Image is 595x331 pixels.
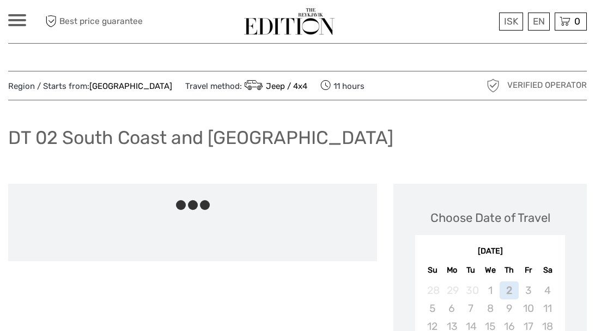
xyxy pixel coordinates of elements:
[442,299,462,317] div: Not available Monday, October 6th, 2025
[481,281,500,299] div: Not available Wednesday, October 1st, 2025
[519,299,538,317] div: Not available Friday, October 10th, 2025
[442,281,462,299] div: Not available Monday, September 29th, 2025
[42,13,153,31] span: Best price guarantee
[423,281,442,299] div: Not available Sunday, September 28th, 2025
[423,263,442,278] div: Su
[528,13,550,31] div: EN
[507,80,587,91] span: Verified Operator
[519,263,538,278] div: Fr
[538,263,557,278] div: Sa
[500,263,519,278] div: Th
[538,281,557,299] div: Not available Saturday, October 4th, 2025
[244,8,335,35] img: The Reykjavík Edition
[242,81,307,91] a: Jeep / 4x4
[320,78,365,93] span: 11 hours
[481,299,500,317] div: Not available Wednesday, October 8th, 2025
[484,77,502,94] img: verified_operator_grey_128.png
[573,16,582,27] span: 0
[89,81,172,91] a: [GEOGRAPHIC_DATA]
[442,263,462,278] div: Mo
[8,127,393,149] h1: DT 02 South Coast and [GEOGRAPHIC_DATA]
[519,281,538,299] div: Not available Friday, October 3rd, 2025
[8,81,172,92] span: Region / Starts from:
[504,16,518,27] span: ISK
[481,263,500,278] div: We
[415,246,565,257] div: [DATE]
[538,299,557,317] div: Not available Saturday, October 11th, 2025
[500,281,519,299] div: Not available Thursday, October 2nd, 2025
[185,78,307,93] span: Travel method:
[462,281,481,299] div: Not available Tuesday, September 30th, 2025
[462,263,481,278] div: Tu
[423,299,442,317] div: Not available Sunday, October 5th, 2025
[430,209,550,226] div: Choose Date of Travel
[462,299,481,317] div: Not available Tuesday, October 7th, 2025
[500,299,519,317] div: Not available Thursday, October 9th, 2025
